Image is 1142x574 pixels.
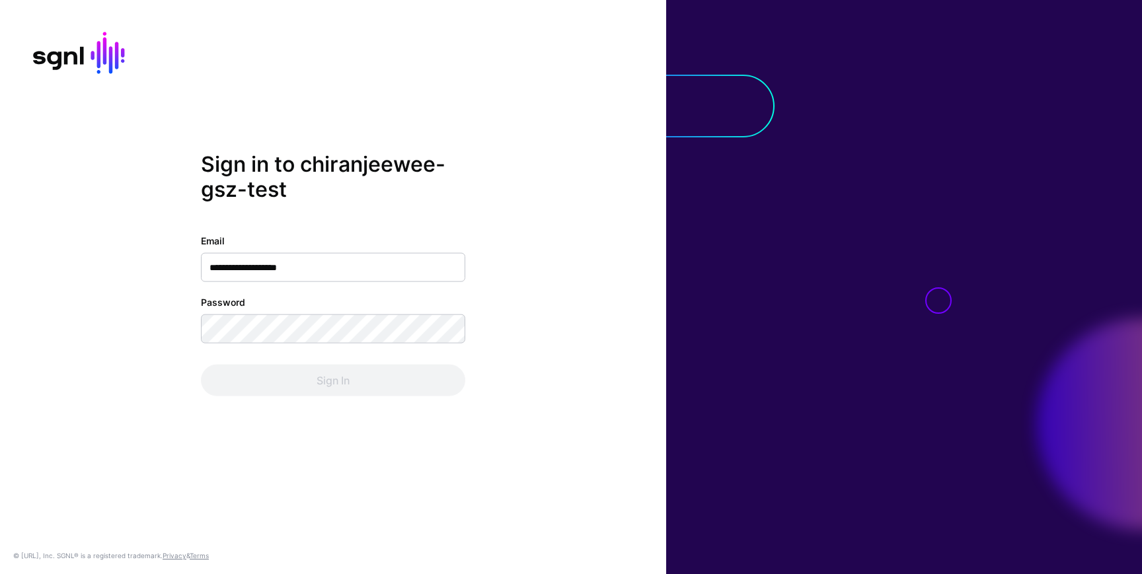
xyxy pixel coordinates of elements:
[201,151,465,202] h2: Sign in to chiranjeewee-gsz-test
[190,552,209,559] a: Terms
[201,234,225,248] label: Email
[13,550,209,561] div: © [URL], Inc. SGNL® is a registered trademark. &
[201,295,245,309] label: Password
[163,552,186,559] a: Privacy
